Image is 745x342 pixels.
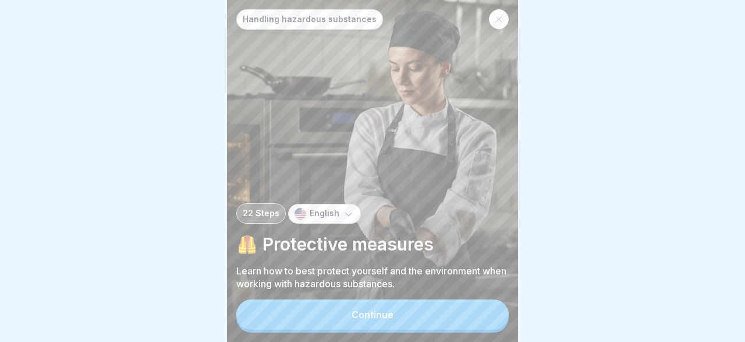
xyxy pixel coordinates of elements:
[236,233,509,255] p: 🦺 Protective measures
[243,15,377,24] p: Handling hazardous substances
[243,209,279,218] p: 22 Steps
[236,299,509,330] button: Continue
[352,309,393,320] div: Continue
[310,209,339,218] p: English
[236,265,509,290] p: Learn how to best protect yourself and the environment when working with hazardous substances.
[295,208,306,220] img: us.svg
